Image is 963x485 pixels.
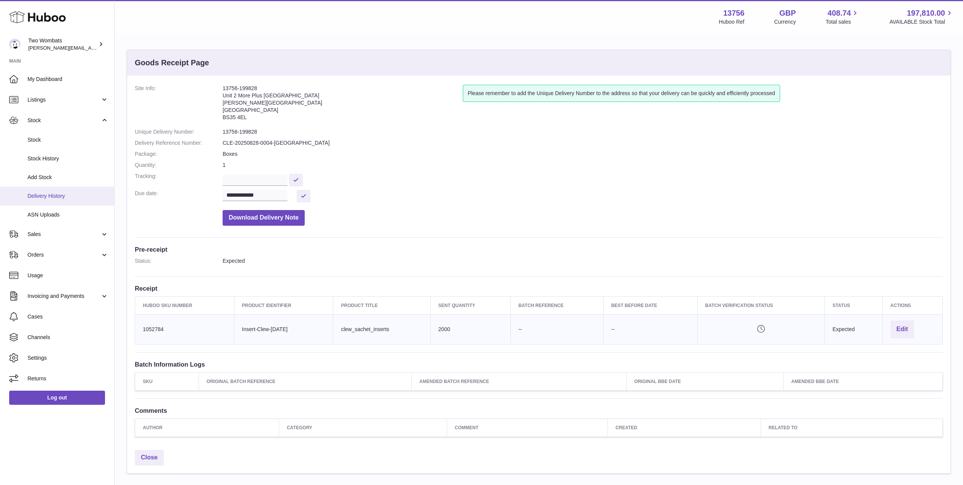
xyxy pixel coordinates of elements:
dt: Delivery Reference Number: [135,139,223,147]
span: Delivery History [27,192,108,200]
dt: Package: [135,150,223,158]
span: Settings [27,354,108,362]
h3: Goods Receipt Page [135,58,209,68]
td: -- [603,314,697,344]
span: Cases [27,313,108,320]
span: ASN Uploads [27,211,108,218]
div: Two Wombats [28,37,97,52]
span: 197,810.00 [907,8,945,18]
button: Download Delivery Note [223,210,305,226]
td: Insert-Clew-[DATE] [234,314,333,344]
th: Huboo SKU Number [135,296,234,314]
th: Sent Quantity [430,296,511,314]
a: 408.74 Total sales [826,8,860,26]
dt: Site Info: [135,85,223,124]
span: Channels [27,334,108,341]
th: Original BBE Date [627,372,784,390]
button: Edit [890,320,914,338]
strong: GBP [779,8,796,18]
dt: Tracking: [135,173,223,186]
h3: Comments [135,406,943,415]
span: Stock [27,136,108,144]
span: Invoicing and Payments [27,293,100,300]
th: Status [825,296,882,314]
th: Amended BBE Date [784,372,943,390]
span: Add Stock [27,174,108,181]
div: Currency [774,18,796,26]
th: SKU [135,372,199,390]
dd: Boxes [223,150,943,158]
dd: Expected [223,257,943,265]
span: Total sales [826,18,860,26]
th: Related to [761,419,942,437]
span: Sales [27,231,100,238]
dt: Due date: [135,190,223,202]
h3: Pre-receipt [135,245,943,254]
dt: Unique Delivery Number: [135,128,223,136]
th: Author [135,419,279,437]
dd: 13756-199828 [223,128,943,136]
td: -- [511,314,603,344]
dt: Quantity: [135,162,223,169]
th: Batch Reference [511,296,603,314]
th: Original Batch Reference [199,372,412,390]
a: Close [135,450,164,466]
dd: 1 [223,162,943,169]
th: Comment [447,419,608,437]
th: Created [608,419,761,437]
td: 2000 [430,314,511,344]
span: Stock [27,117,100,124]
h3: Receipt [135,284,943,293]
strong: 13756 [723,8,745,18]
th: Best Before Date [603,296,697,314]
td: 1052784 [135,314,234,344]
span: Returns [27,375,108,382]
th: Product title [333,296,431,314]
td: clew_sachet_inserts [333,314,431,344]
h3: Batch Information Logs [135,360,943,369]
span: [PERSON_NAME][EMAIL_ADDRESS][PERSON_NAME][DOMAIN_NAME] [28,45,194,51]
dd: CLE-20250828-0004-[GEOGRAPHIC_DATA] [223,139,943,147]
div: Please remember to add the Unique Delivery Number to the address so that your delivery can be qui... [463,85,780,102]
span: Orders [27,251,100,259]
span: AVAILABLE Stock Total [889,18,954,26]
span: Listings [27,96,100,103]
dt: Status: [135,257,223,265]
img: philip.carroll@twowombats.com [9,39,21,50]
a: Log out [9,391,105,404]
span: Usage [27,272,108,279]
span: My Dashboard [27,76,108,83]
th: Category [279,419,447,437]
th: Batch Verification Status [697,296,824,314]
span: Stock History [27,155,108,162]
th: Actions [882,296,942,314]
span: 408.74 [827,8,851,18]
th: Amended Batch Reference [412,372,627,390]
td: Expected [825,314,882,344]
th: Product Identifier [234,296,333,314]
address: 13756-199828 Unit 2 More Plus [GEOGRAPHIC_DATA] [PERSON_NAME][GEOGRAPHIC_DATA] [GEOGRAPHIC_DATA] ... [223,85,463,124]
div: Huboo Ref [719,18,745,26]
a: 197,810.00 AVAILABLE Stock Total [889,8,954,26]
